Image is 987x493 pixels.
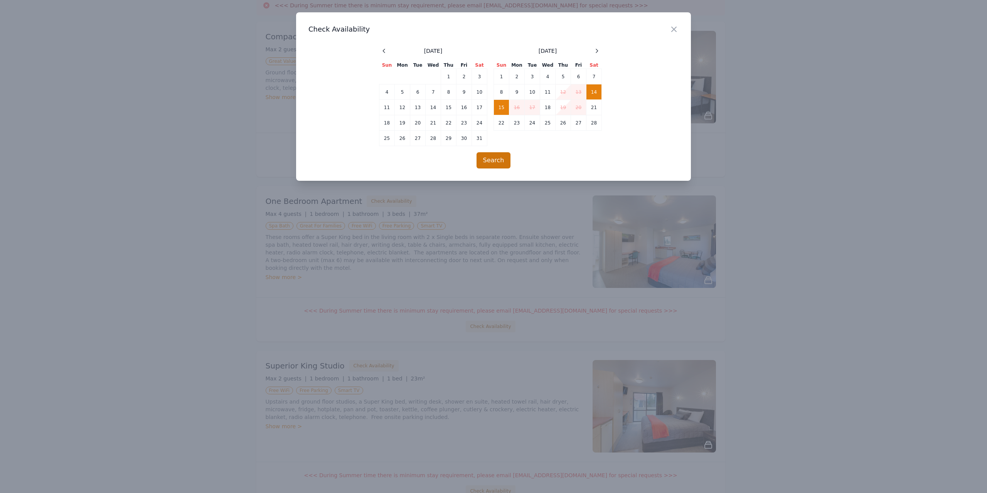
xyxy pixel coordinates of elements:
[379,131,395,146] td: 25
[395,115,410,131] td: 19
[494,115,509,131] td: 22
[472,62,487,69] th: Sat
[494,84,509,100] td: 8
[410,100,426,115] td: 13
[540,84,556,100] td: 11
[426,100,441,115] td: 14
[456,62,472,69] th: Fri
[540,100,556,115] td: 18
[586,62,602,69] th: Sat
[525,69,540,84] td: 3
[571,62,586,69] th: Fri
[426,115,441,131] td: 21
[556,100,571,115] td: 19
[441,62,456,69] th: Thu
[571,69,586,84] td: 6
[472,69,487,84] td: 3
[441,115,456,131] td: 22
[395,100,410,115] td: 12
[586,100,602,115] td: 21
[424,47,442,55] span: [DATE]
[441,69,456,84] td: 1
[509,100,525,115] td: 16
[525,84,540,100] td: 10
[494,100,509,115] td: 15
[426,131,441,146] td: 28
[379,100,395,115] td: 11
[477,152,511,168] button: Search
[586,115,602,131] td: 28
[379,115,395,131] td: 18
[441,131,456,146] td: 29
[539,47,557,55] span: [DATE]
[540,62,556,69] th: Wed
[410,115,426,131] td: 20
[426,84,441,100] td: 7
[525,100,540,115] td: 17
[395,62,410,69] th: Mon
[494,69,509,84] td: 1
[556,115,571,131] td: 26
[556,84,571,100] td: 12
[441,84,456,100] td: 8
[426,62,441,69] th: Wed
[441,100,456,115] td: 15
[395,131,410,146] td: 26
[410,62,426,69] th: Tue
[379,62,395,69] th: Sun
[456,84,472,100] td: 9
[456,115,472,131] td: 23
[472,115,487,131] td: 24
[456,69,472,84] td: 2
[379,84,395,100] td: 4
[456,131,472,146] td: 30
[509,84,525,100] td: 9
[525,62,540,69] th: Tue
[556,69,571,84] td: 5
[586,84,602,100] td: 14
[509,69,525,84] td: 2
[472,84,487,100] td: 10
[540,115,556,131] td: 25
[308,25,679,34] h3: Check Availability
[494,62,509,69] th: Sun
[525,115,540,131] td: 24
[571,100,586,115] td: 20
[472,100,487,115] td: 17
[540,69,556,84] td: 4
[456,100,472,115] td: 16
[586,69,602,84] td: 7
[556,62,571,69] th: Thu
[509,62,525,69] th: Mon
[472,131,487,146] td: 31
[395,84,410,100] td: 5
[509,115,525,131] td: 23
[410,84,426,100] td: 6
[571,115,586,131] td: 27
[410,131,426,146] td: 27
[571,84,586,100] td: 13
